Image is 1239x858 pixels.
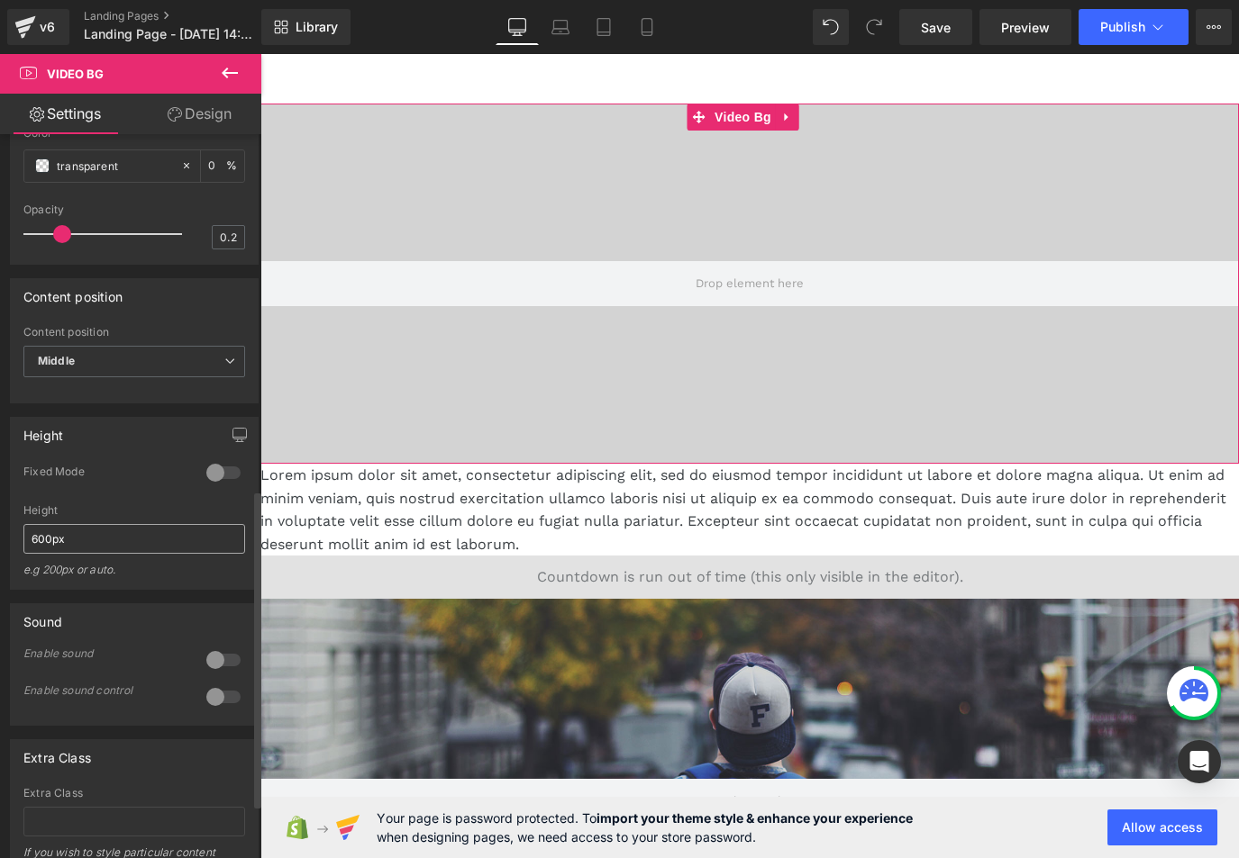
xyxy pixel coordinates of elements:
[84,27,257,41] span: Landing Page - [DATE] 14:09:02
[23,604,62,629] div: Sound
[36,15,59,39] div: v6
[23,203,245,216] div: Opacity
[23,504,245,517] div: Height
[23,684,186,697] div: Enable sound control
[377,808,913,846] span: Your page is password protected. To when designing pages, we need access to your store password.
[450,50,515,77] span: Video Bg
[23,647,186,660] div: Enable sound
[23,563,245,589] div: e.g 200px or auto.
[296,19,338,35] span: Library
[23,740,91,765] div: Extra Class
[23,326,245,339] div: Content position
[38,354,75,367] b: Middle
[625,9,669,45] a: Mobile
[23,418,63,443] div: Height
[921,18,951,37] span: Save
[1196,9,1232,45] button: More
[1107,809,1217,845] button: Allow access
[539,9,582,45] a: Laptop
[201,150,244,182] div: %
[261,9,351,45] a: New Library
[134,94,265,134] a: Design
[1178,740,1221,783] div: Open Intercom Messenger
[47,67,104,81] span: Video Bg
[515,50,539,77] a: Expand / Collapse
[856,9,892,45] button: Redo
[496,9,539,45] a: Desktop
[57,156,172,176] input: Color
[1079,9,1189,45] button: Publish
[1100,20,1145,34] span: Publish
[1001,18,1050,37] span: Preview
[582,9,625,45] a: Tablet
[597,810,913,826] strong: import your theme style & enhance your experience
[23,787,245,799] div: Extra Class
[813,9,849,45] button: Undo
[979,9,1071,45] a: Preview
[7,9,69,45] a: v6
[84,9,291,23] a: Landing Pages
[23,279,123,304] div: Content position
[23,465,188,483] div: Fixed Mode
